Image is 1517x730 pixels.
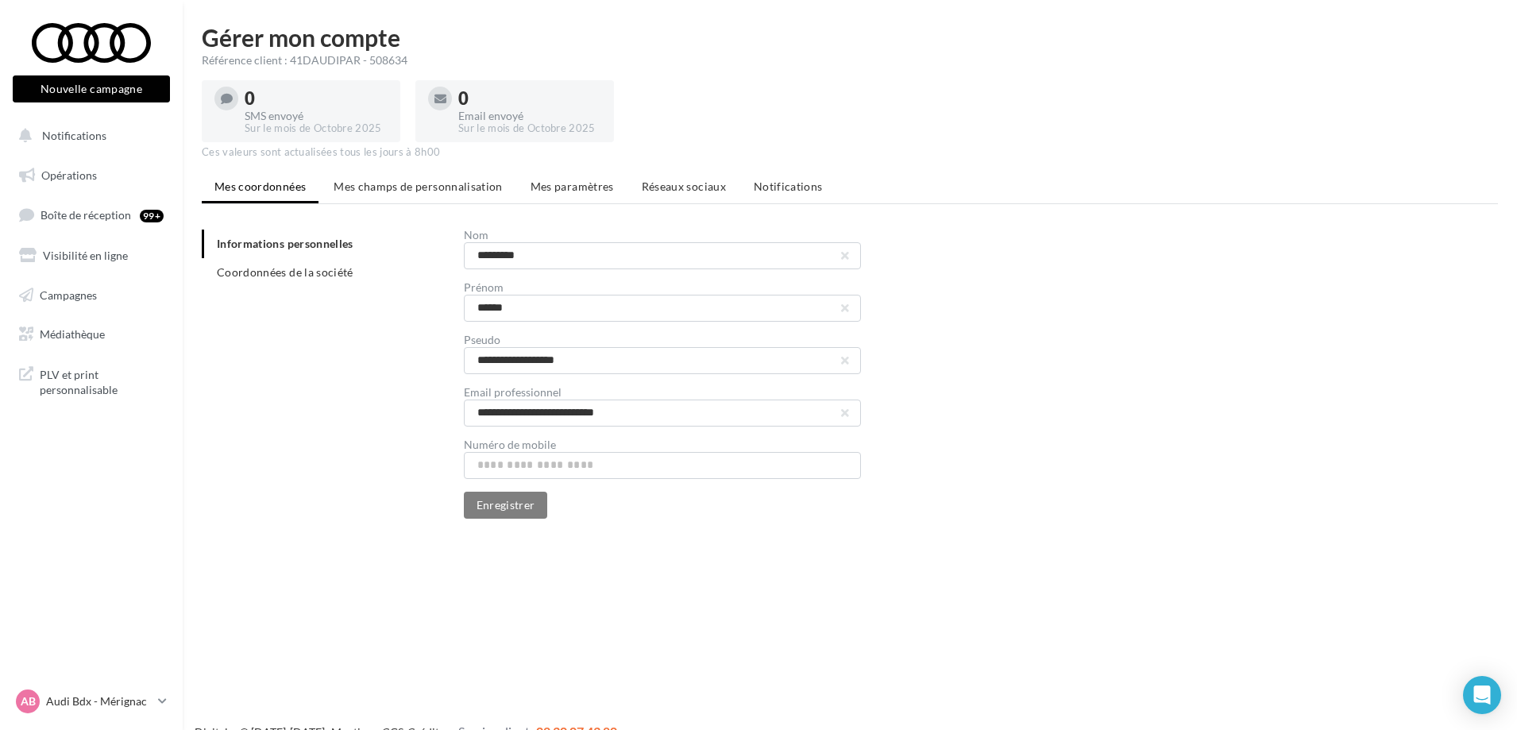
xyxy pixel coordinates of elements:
div: Référence client : 41DAUDIPAR - 508634 [202,52,1498,68]
div: 0 [245,90,388,107]
span: Médiathèque [40,327,105,341]
div: 0 [458,90,601,107]
div: Prénom [464,282,861,293]
div: Email professionnel [464,387,861,398]
div: Email envoyé [458,110,601,122]
div: Sur le mois de Octobre 2025 [458,122,601,136]
span: Mes paramètres [531,180,614,193]
a: Médiathèque [10,318,173,351]
div: Sur le mois de Octobre 2025 [245,122,388,136]
span: Visibilité en ligne [43,249,128,262]
span: Coordonnées de la société [217,265,353,279]
span: Notifications [754,180,823,193]
span: Mes champs de personnalisation [334,180,503,193]
a: AB Audi Bdx - Mérignac [13,686,170,716]
div: SMS envoyé [245,110,388,122]
div: Pseudo [464,334,861,346]
button: Enregistrer [464,492,548,519]
a: Campagnes [10,279,173,312]
a: PLV et print personnalisable [10,357,173,404]
button: Nouvelle campagne [13,75,170,102]
h1: Gérer mon compte [202,25,1498,49]
div: 99+ [140,210,164,222]
a: Visibilité en ligne [10,239,173,272]
span: AB [21,693,36,709]
span: Opérations [41,168,97,182]
span: Boîte de réception [41,208,131,222]
div: Nom [464,230,861,241]
button: Notifications [10,119,167,153]
span: Campagnes [40,288,97,301]
span: Réseaux sociaux [642,180,726,193]
div: Numéro de mobile [464,439,861,450]
a: Opérations [10,159,173,192]
a: Boîte de réception99+ [10,198,173,232]
span: Notifications [42,129,106,142]
div: Ces valeurs sont actualisées tous les jours à 8h00 [202,145,1498,160]
div: Open Intercom Messenger [1463,676,1501,714]
p: Audi Bdx - Mérignac [46,693,152,709]
span: PLV et print personnalisable [40,364,164,398]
